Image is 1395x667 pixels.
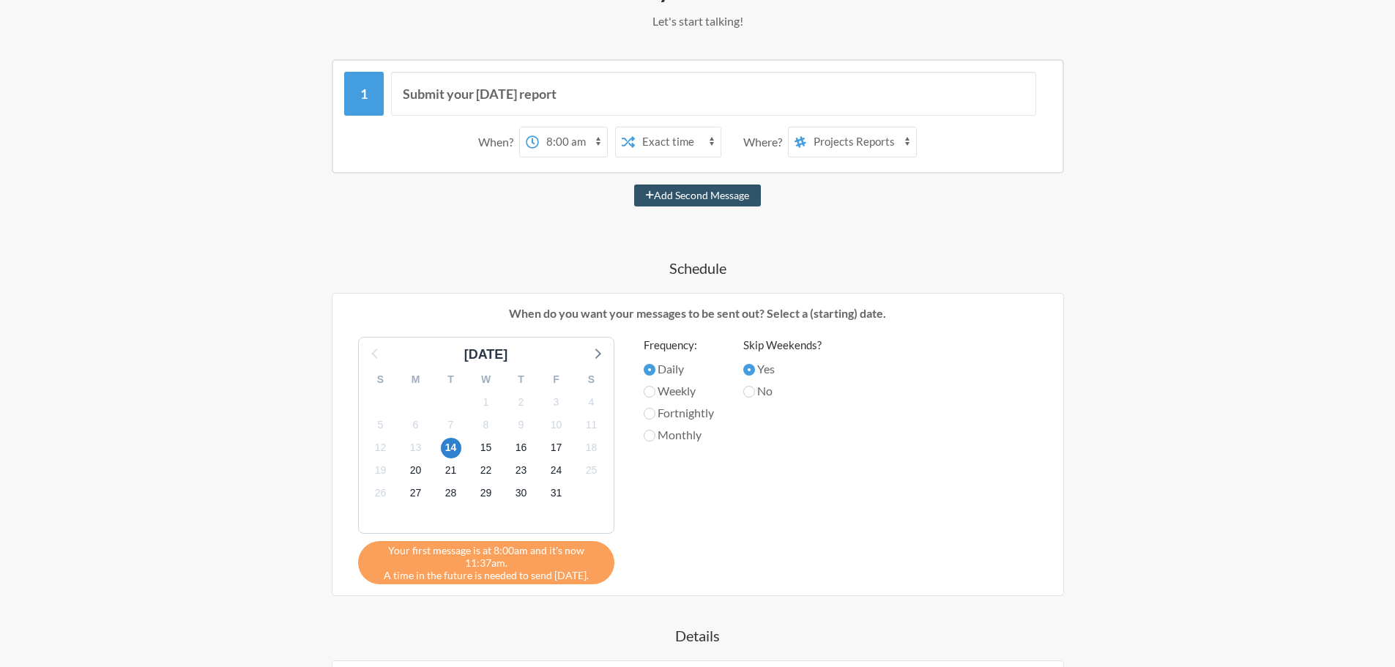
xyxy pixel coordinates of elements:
[371,438,391,458] span: Wednesday, November 12, 2025
[406,483,426,504] span: Thursday, November 27, 2025
[273,258,1123,278] h4: Schedule
[441,414,461,435] span: Friday, November 7, 2025
[511,438,532,458] span: Sunday, November 16, 2025
[574,368,609,391] div: S
[581,392,602,412] span: Tuesday, November 4, 2025
[371,414,391,435] span: Wednesday, November 5, 2025
[644,360,714,378] label: Daily
[644,337,714,354] label: Frequency:
[441,461,461,481] span: Friday, November 21, 2025
[391,72,1036,116] input: Message
[371,483,391,504] span: Wednesday, November 26, 2025
[469,368,504,391] div: W
[546,483,567,504] span: Monday, December 1, 2025
[504,368,539,391] div: T
[406,414,426,435] span: Thursday, November 6, 2025
[644,408,655,420] input: Fortnightly
[458,345,514,365] div: [DATE]
[511,392,532,412] span: Sunday, November 2, 2025
[441,483,461,504] span: Friday, November 28, 2025
[476,414,496,435] span: Saturday, November 8, 2025
[398,368,434,391] div: M
[476,438,496,458] span: Saturday, November 15, 2025
[478,127,519,157] div: When?
[644,386,655,398] input: Weekly
[546,461,567,481] span: Monday, November 24, 2025
[273,12,1123,30] p: Let's start talking!
[743,360,822,378] label: Yes
[511,483,532,504] span: Sunday, November 30, 2025
[743,364,755,376] input: Yes
[581,414,602,435] span: Tuesday, November 11, 2025
[476,392,496,412] span: Saturday, November 1, 2025
[441,438,461,458] span: Friday, November 14, 2025
[406,461,426,481] span: Thursday, November 20, 2025
[363,368,398,391] div: S
[743,386,755,398] input: No
[343,305,1052,322] p: When do you want your messages to be sent out? Select a (starting) date.
[644,382,714,400] label: Weekly
[644,364,655,376] input: Daily
[511,414,532,435] span: Sunday, November 9, 2025
[434,368,469,391] div: T
[546,392,567,412] span: Monday, November 3, 2025
[358,541,614,584] div: A time in the future is needed to send [DATE].
[743,337,822,354] label: Skip Weekends?
[644,430,655,441] input: Monthly
[743,127,788,157] div: Where?
[369,544,603,569] span: Your first message is at 8:00am and it's now 11:37am.
[644,426,714,444] label: Monthly
[581,461,602,481] span: Tuesday, November 25, 2025
[406,438,426,458] span: Thursday, November 13, 2025
[546,438,567,458] span: Monday, November 17, 2025
[634,185,761,206] button: Add Second Message
[539,368,574,391] div: F
[511,461,532,481] span: Sunday, November 23, 2025
[644,404,714,422] label: Fortnightly
[273,625,1123,646] h4: Details
[476,483,496,504] span: Saturday, November 29, 2025
[743,382,822,400] label: No
[546,414,567,435] span: Monday, November 10, 2025
[581,438,602,458] span: Tuesday, November 18, 2025
[476,461,496,481] span: Saturday, November 22, 2025
[371,461,391,481] span: Wednesday, November 19, 2025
